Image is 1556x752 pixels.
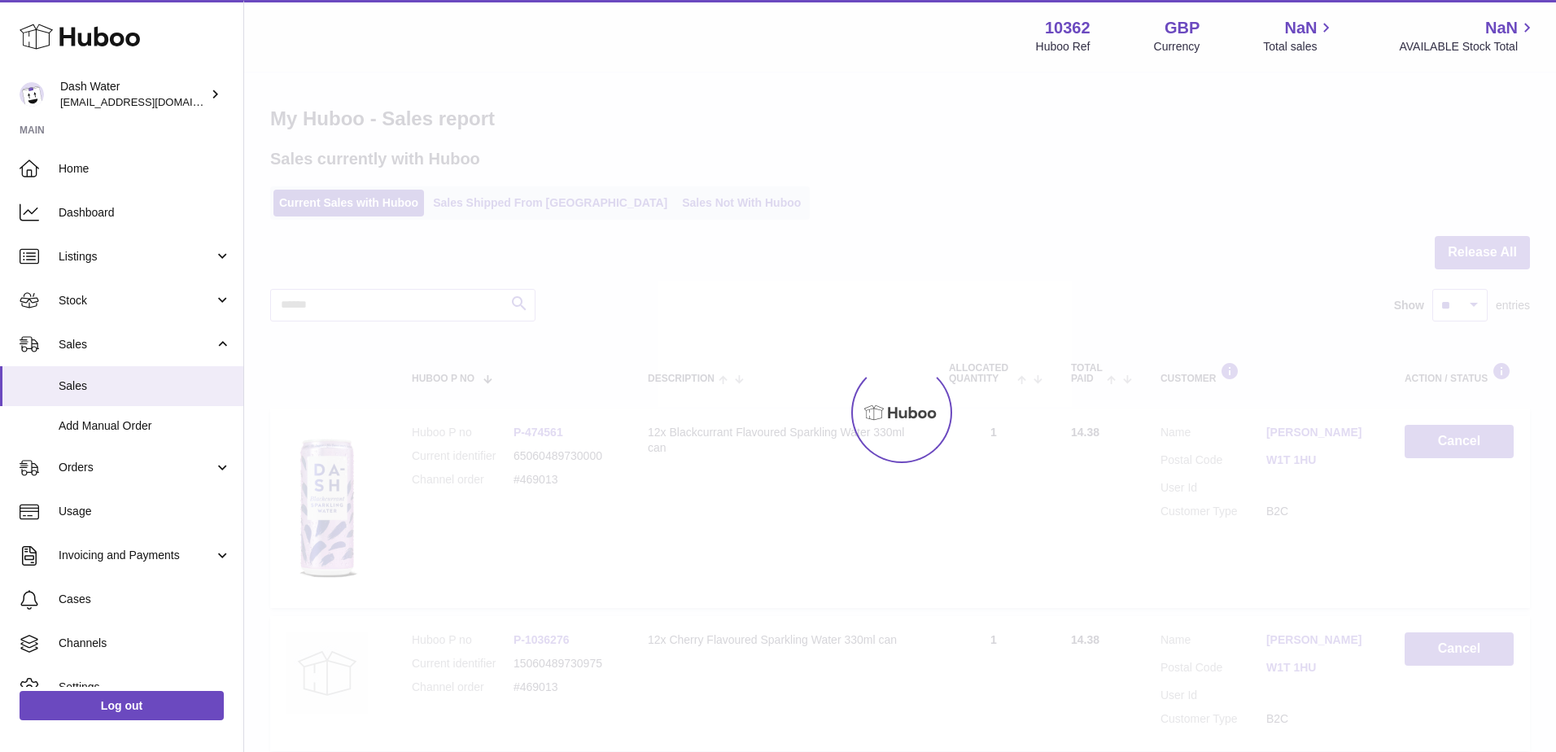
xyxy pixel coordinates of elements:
span: Add Manual Order [59,418,231,434]
a: NaN AVAILABLE Stock Total [1399,17,1536,55]
span: Cases [59,592,231,607]
span: Settings [59,680,231,695]
span: Sales [59,337,214,352]
span: Listings [59,249,214,265]
span: Orders [59,460,214,475]
span: Stock [59,293,214,308]
div: Currency [1154,39,1200,55]
strong: GBP [1165,17,1200,39]
span: Sales [59,378,231,394]
strong: 10362 [1045,17,1091,39]
span: NaN [1485,17,1518,39]
span: Usage [59,504,231,519]
div: Huboo Ref [1036,39,1091,55]
a: Log out [20,691,224,720]
span: Dashboard [59,205,231,221]
span: [EMAIL_ADDRESS][DOMAIN_NAME] [60,95,239,108]
img: internalAdmin-10362@internal.huboo.com [20,82,44,107]
span: NaN [1284,17,1317,39]
span: Channels [59,636,231,651]
span: AVAILABLE Stock Total [1399,39,1536,55]
span: Total sales [1263,39,1335,55]
a: NaN Total sales [1263,17,1335,55]
span: Home [59,161,231,177]
div: Dash Water [60,79,207,110]
span: Invoicing and Payments [59,548,214,563]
